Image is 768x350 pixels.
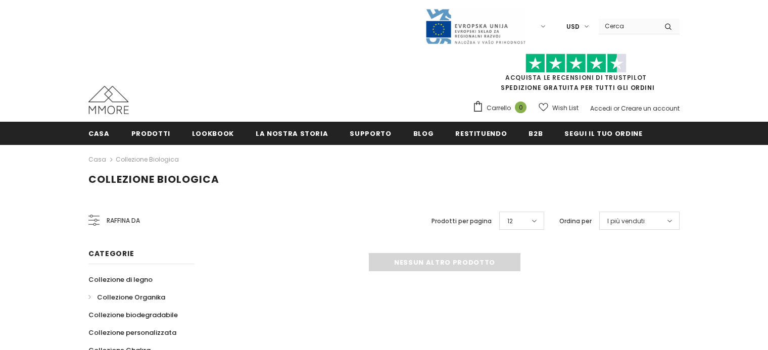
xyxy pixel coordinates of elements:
a: Carrello 0 [472,101,532,116]
img: Javni Razpis [425,8,526,45]
a: Collezione biodegradabile [88,306,178,324]
a: Casa [88,154,106,166]
a: supporto [350,122,391,144]
img: Casi MMORE [88,86,129,114]
span: Categorie [88,248,134,259]
span: I più venduti [607,216,645,226]
span: 0 [515,102,526,113]
a: Accedi [590,104,612,113]
a: Collezione biologica [116,155,179,164]
span: Wish List [552,103,579,113]
span: Collezione Organika [97,292,165,302]
span: supporto [350,129,391,138]
span: Blog [413,129,434,138]
span: Collezione personalizzata [88,328,176,337]
span: B2B [529,129,543,138]
span: Restituendo [455,129,507,138]
span: or [613,104,619,113]
span: 12 [507,216,513,226]
a: Casa [88,122,110,144]
a: Creare un account [621,104,680,113]
span: Prodotti [131,129,170,138]
a: Wish List [539,99,579,117]
label: Ordina per [559,216,592,226]
a: Restituendo [455,122,507,144]
input: Search Site [599,19,657,33]
a: Prodotti [131,122,170,144]
label: Prodotti per pagina [431,216,492,226]
span: Segui il tuo ordine [564,129,642,138]
span: Casa [88,129,110,138]
span: Collezione biodegradabile [88,310,178,320]
span: Lookbook [192,129,234,138]
a: Javni Razpis [425,22,526,30]
span: SPEDIZIONE GRATUITA PER TUTTI GLI ORDINI [472,58,680,92]
a: Collezione Organika [88,288,165,306]
a: Segui il tuo ordine [564,122,642,144]
span: Collezione di legno [88,275,153,284]
span: Raffina da [107,215,140,226]
a: Acquista le recensioni di TrustPilot [505,73,647,82]
a: Lookbook [192,122,234,144]
a: Collezione di legno [88,271,153,288]
a: La nostra storia [256,122,328,144]
a: Collezione personalizzata [88,324,176,341]
span: USD [566,22,580,32]
span: La nostra storia [256,129,328,138]
img: Fidati di Pilot Stars [525,54,627,73]
a: Blog [413,122,434,144]
a: B2B [529,122,543,144]
span: Carrello [487,103,511,113]
span: Collezione biologica [88,172,219,186]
